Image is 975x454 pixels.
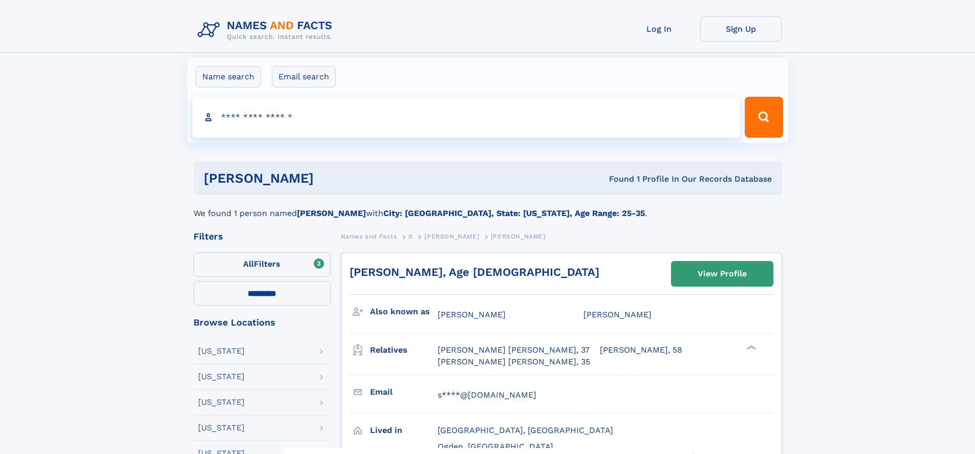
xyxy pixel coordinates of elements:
[700,16,782,41] a: Sign Up
[370,422,438,439] h3: Lived in
[193,195,782,220] div: We found 1 person named with .
[424,233,479,240] span: [PERSON_NAME]
[438,344,590,356] a: [PERSON_NAME] [PERSON_NAME], 37
[370,383,438,401] h3: Email
[196,66,261,88] label: Name search
[193,318,331,327] div: Browse Locations
[383,208,645,218] b: City: [GEOGRAPHIC_DATA], State: [US_STATE], Age Range: 25-35
[671,262,773,286] a: View Profile
[491,233,546,240] span: [PERSON_NAME]
[744,344,756,351] div: ❯
[370,341,438,359] h3: Relatives
[438,425,613,435] span: [GEOGRAPHIC_DATA], [GEOGRAPHIC_DATA]
[204,172,462,185] h1: [PERSON_NAME]
[198,424,245,432] div: [US_STATE]
[198,373,245,381] div: [US_STATE]
[698,262,747,286] div: View Profile
[198,398,245,406] div: [US_STATE]
[745,97,783,138] button: Search Button
[583,310,652,319] span: [PERSON_NAME]
[193,16,341,44] img: Logo Names and Facts
[350,266,599,278] a: [PERSON_NAME], Age [DEMOGRAPHIC_DATA]
[370,303,438,320] h3: Also known as
[193,252,331,277] label: Filters
[438,356,590,367] a: [PERSON_NAME] [PERSON_NAME], 35
[408,230,413,243] a: S
[600,344,682,356] a: [PERSON_NAME], 58
[272,66,336,88] label: Email search
[438,442,553,451] span: Ogden, [GEOGRAPHIC_DATA]
[461,174,772,185] div: Found 1 Profile In Our Records Database
[192,97,741,138] input: search input
[243,259,254,269] span: All
[438,310,506,319] span: [PERSON_NAME]
[198,347,245,355] div: [US_STATE]
[424,230,479,243] a: [PERSON_NAME]
[193,232,331,241] div: Filters
[408,233,413,240] span: S
[618,16,700,41] a: Log In
[341,230,397,243] a: Names and Facts
[297,208,366,218] b: [PERSON_NAME]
